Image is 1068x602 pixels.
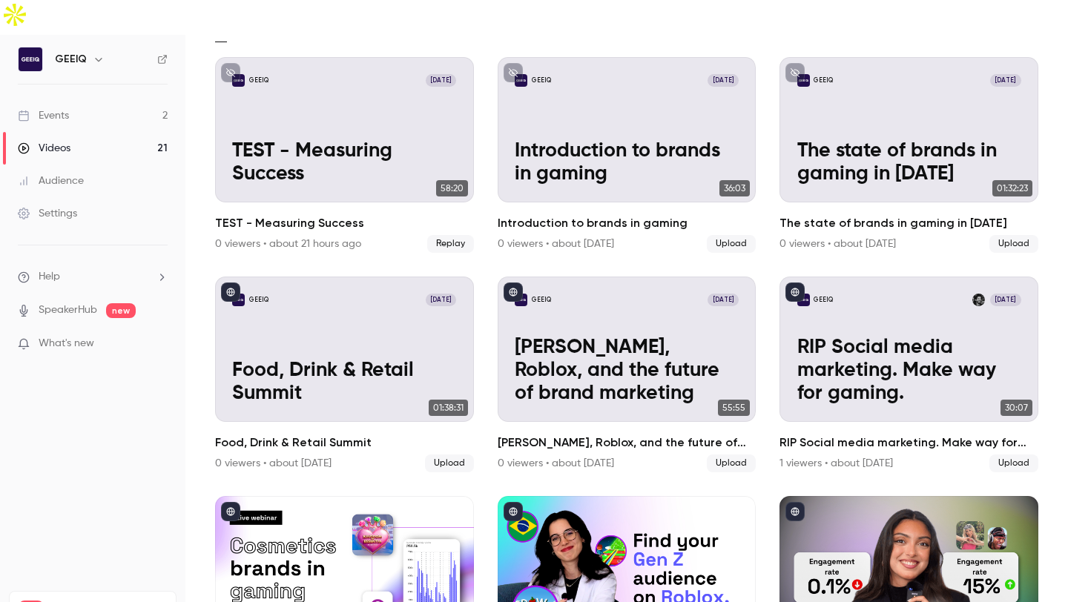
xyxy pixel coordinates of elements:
[785,502,805,521] button: published
[427,235,474,253] span: Replay
[215,277,474,472] li: Food, Drink & Retail Summit
[779,57,1038,253] li: The state of brands in gaming in 2024
[814,76,833,85] p: GEEIQ
[515,139,739,185] p: Introduction to brands in gaming
[18,141,70,156] div: Videos
[504,63,523,82] button: unpublished
[39,269,60,285] span: Help
[426,294,457,306] span: [DATE]
[779,236,896,251] div: 0 viewers • about [DATE]
[532,296,551,305] p: GEEIQ
[779,277,1038,472] li: RIP Social media marketing. Make way for gaming.
[515,336,739,405] p: [PERSON_NAME], Roblox, and the future of brand marketing
[498,57,756,253] a: Introduction to brands in gamingGEEIQ[DATE]Introduction to brands in gaming36:03Introduction to b...
[18,206,77,221] div: Settings
[215,57,474,253] a: TEST - Measuring SuccessGEEIQ[DATE]TEST - Measuring Success58:20TEST - Measuring Success0 viewers...
[498,236,614,251] div: 0 viewers • about [DATE]
[429,400,468,416] span: 01:38:31
[797,336,1021,405] p: RIP Social media marketing. Make way for gaming.
[990,74,1021,87] span: [DATE]
[785,63,805,82] button: unpublished
[425,454,474,472] span: Upload
[992,180,1032,196] span: 01:32:23
[436,180,468,196] span: 58:20
[990,294,1021,306] span: [DATE]
[707,235,756,253] span: Upload
[708,294,739,306] span: [DATE]
[19,47,42,71] img: GEEIQ
[779,57,1038,253] a: The state of brands in gaming in 2024GEEIQ[DATE]The state of brands in gaming in [DATE]01:32:23Th...
[221,282,240,302] button: published
[989,235,1038,253] span: Upload
[221,502,240,521] button: published
[989,454,1038,472] span: Upload
[498,214,756,232] h2: Introduction to brands in gaming
[215,456,332,471] div: 0 viewers • about [DATE]
[39,336,94,351] span: What's new
[215,277,474,472] a: Food, Drink & Retail SummitGEEIQ[DATE]Food, Drink & Retail Summit01:38:31Food, Drink & Retail Sum...
[215,57,474,253] li: TEST - Measuring Success
[215,236,361,251] div: 0 viewers • about 21 hours ago
[718,400,750,416] span: 55:55
[504,502,523,521] button: published
[779,277,1038,472] a: RIP Social media marketing. Make way for gaming. GEEIQCharles Hambro[DATE]RIP Social media market...
[498,57,756,253] li: Introduction to brands in gaming
[719,180,750,196] span: 36:03
[779,434,1038,451] h2: RIP Social media marketing. Make way for gaming.
[532,76,551,85] p: GEEIQ
[106,303,136,318] span: new
[498,277,756,472] a: Paris Hilton, Roblox, and the future of brand marketingGEEIQ[DATE][PERSON_NAME], Roblox, and the ...
[215,214,474,232] h2: TEST - Measuring Success
[18,108,69,123] div: Events
[779,214,1038,232] h2: The state of brands in gaming in [DATE]
[426,74,457,87] span: [DATE]
[708,74,739,87] span: [DATE]
[232,139,456,185] p: TEST - Measuring Success
[18,269,168,285] li: help-dropdown-opener
[504,282,523,302] button: published
[249,76,268,85] p: GEEIQ
[498,456,614,471] div: 0 viewers • about [DATE]
[232,359,456,405] p: Food, Drink & Retail Summit
[972,294,985,306] img: Charles Hambro
[221,63,240,82] button: unpublished
[785,282,805,302] button: published
[18,173,84,188] div: Audience
[215,434,474,451] h2: Food, Drink & Retail Summit
[779,456,893,471] div: 1 viewers • about [DATE]
[39,302,97,318] a: SpeakerHub
[814,296,833,305] p: GEEIQ
[498,434,756,451] h2: [PERSON_NAME], Roblox, and the future of brand marketing
[797,139,1021,185] p: The state of brands in gaming in [DATE]
[498,277,756,472] li: Paris Hilton, Roblox, and the future of brand marketing
[249,296,268,305] p: GEEIQ
[707,454,756,472] span: Upload
[55,52,87,67] h6: GEEIQ
[1001,400,1032,416] span: 30:07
